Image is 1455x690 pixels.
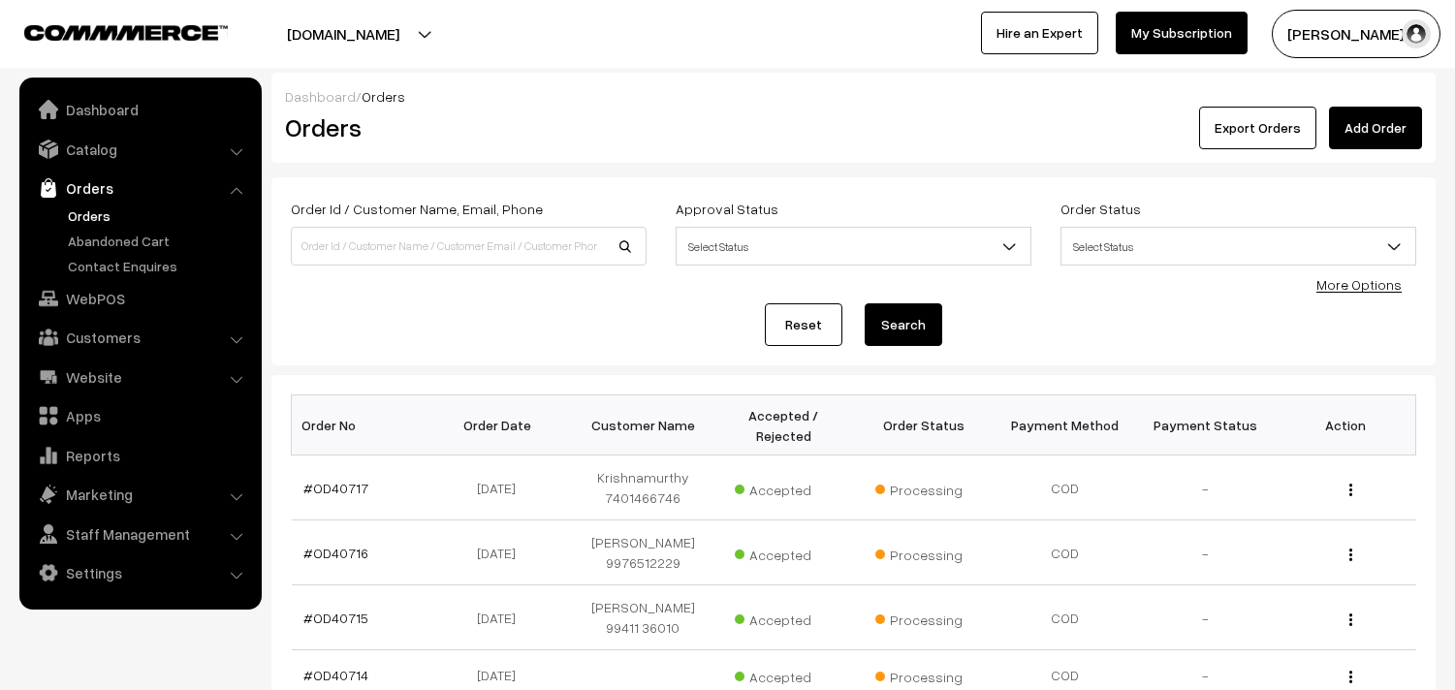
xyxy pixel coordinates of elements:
th: Payment Method [995,395,1135,455]
a: #OD40715 [303,610,368,626]
td: - [1135,520,1276,585]
span: Select Status [1061,230,1415,264]
td: - [1135,585,1276,650]
img: Menu [1349,671,1352,683]
img: COMMMERCE [24,25,228,40]
td: [DATE] [432,455,573,520]
a: Orders [24,171,255,205]
td: [DATE] [432,520,573,585]
a: Contact Enquires [63,256,255,276]
td: COD [995,455,1135,520]
span: Orders [362,88,405,105]
a: Add Order [1329,107,1422,149]
span: Processing [875,475,972,500]
a: My Subscription [1116,12,1248,54]
label: Order Status [1060,199,1141,219]
th: Order No [292,395,432,455]
span: Processing [875,540,972,565]
th: Order Status [854,395,995,455]
th: Payment Status [1135,395,1276,455]
button: Export Orders [1199,107,1316,149]
a: Apps [24,398,255,433]
td: [PERSON_NAME] 9976512229 [573,520,713,585]
a: Dashboard [285,88,356,105]
span: Select Status [677,230,1030,264]
th: Action [1276,395,1416,455]
a: Website [24,360,255,394]
th: Order Date [432,395,573,455]
a: Marketing [24,477,255,512]
span: Processing [875,662,972,687]
td: - [1135,455,1276,520]
button: Search [865,303,942,346]
div: / [285,86,1422,107]
span: Accepted [735,662,832,687]
img: Menu [1349,549,1352,561]
a: Reports [24,438,255,473]
img: Menu [1349,613,1352,626]
a: COMMMERCE [24,19,194,43]
a: WebPOS [24,281,255,316]
a: Staff Management [24,517,255,551]
td: [PERSON_NAME] 99411 36010 [573,585,713,650]
button: [DOMAIN_NAME] [219,10,467,58]
span: Accepted [735,605,832,630]
span: Select Status [1060,227,1416,266]
td: Krishnamurthy 7401466746 [573,455,713,520]
a: Settings [24,555,255,590]
img: user [1402,19,1431,48]
span: Accepted [735,475,832,500]
button: [PERSON_NAME] s… [1272,10,1440,58]
span: Select Status [676,227,1031,266]
a: Orders [63,205,255,226]
td: COD [995,520,1135,585]
a: #OD40716 [303,545,368,561]
h2: Orders [285,112,645,142]
label: Order Id / Customer Name, Email, Phone [291,199,543,219]
span: Processing [875,605,972,630]
th: Customer Name [573,395,713,455]
th: Accepted / Rejected [713,395,854,455]
a: Customers [24,320,255,355]
a: More Options [1316,276,1402,293]
a: Dashboard [24,92,255,127]
a: Reset [765,303,842,346]
span: Accepted [735,540,832,565]
input: Order Id / Customer Name / Customer Email / Customer Phone [291,227,647,266]
td: COD [995,585,1135,650]
a: #OD40714 [303,667,368,683]
a: #OD40717 [303,480,368,496]
a: Abandoned Cart [63,231,255,251]
a: Catalog [24,132,255,167]
a: Hire an Expert [981,12,1098,54]
td: [DATE] [432,585,573,650]
img: Menu [1349,484,1352,496]
label: Approval Status [676,199,778,219]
